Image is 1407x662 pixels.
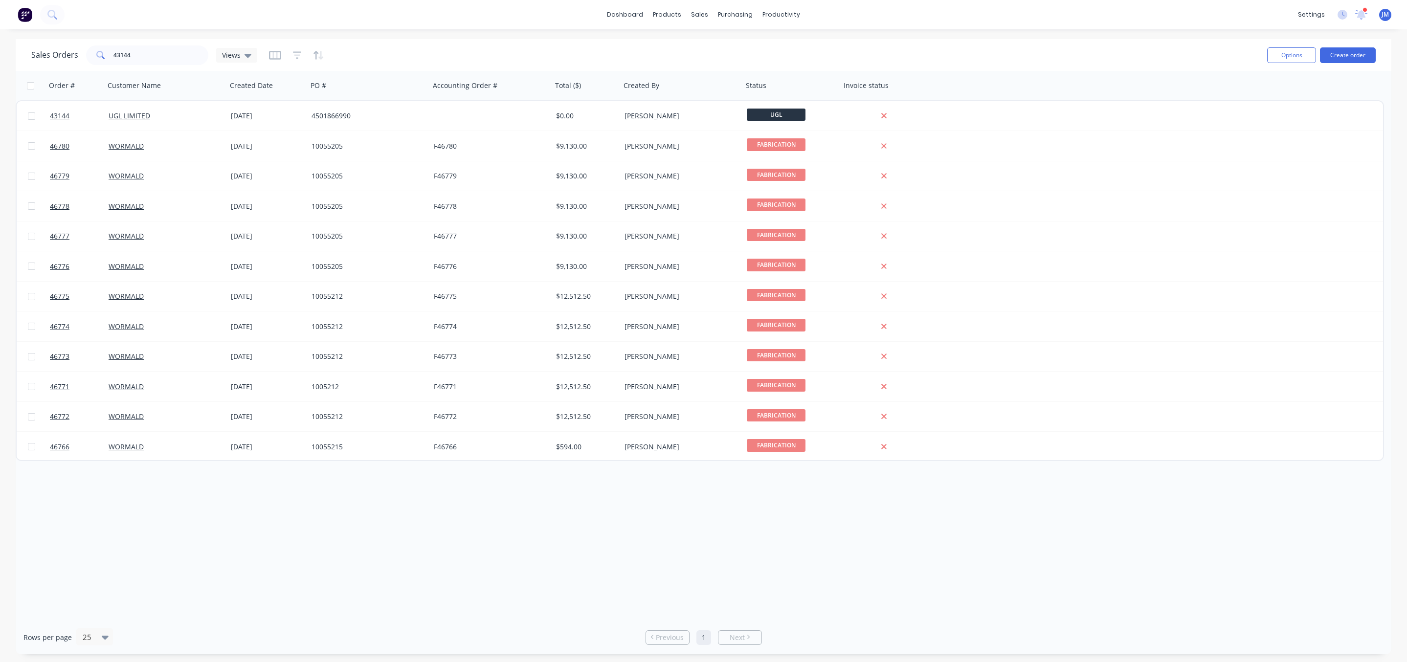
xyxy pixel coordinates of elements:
div: Created Date [230,81,273,90]
div: F46779 [434,171,542,181]
a: WORMALD [109,291,144,301]
a: WORMALD [109,141,144,151]
div: PO # [311,81,326,90]
span: 46780 [50,141,69,151]
h1: Sales Orders [31,50,78,60]
span: FABRICATION [747,169,805,181]
a: 46771 [50,372,109,401]
div: 10055212 [312,322,420,331]
a: dashboard [602,7,648,22]
div: $12,512.50 [556,412,614,421]
a: WORMALD [109,262,144,271]
span: FABRICATION [747,349,805,361]
span: 46778 [50,201,69,211]
span: FABRICATION [747,229,805,241]
div: [DATE] [231,322,304,331]
a: 43144 [50,101,109,131]
span: 46771 [50,382,69,392]
span: 46777 [50,231,69,241]
div: $9,130.00 [556,201,614,211]
div: 10055205 [312,141,420,151]
div: Total ($) [555,81,581,90]
div: [DATE] [231,442,304,452]
div: [DATE] [231,412,304,421]
span: FABRICATION [747,439,805,451]
a: 46779 [50,161,109,191]
span: FABRICATION [747,259,805,271]
span: UGL [747,109,805,121]
span: 46775 [50,291,69,301]
div: [DATE] [231,141,304,151]
div: 1005212 [312,382,420,392]
div: products [648,7,686,22]
div: F46774 [434,322,542,331]
div: sales [686,7,713,22]
div: $9,130.00 [556,262,614,271]
div: Invoice status [844,81,889,90]
a: WORMALD [109,322,144,331]
div: [PERSON_NAME] [625,412,733,421]
div: F46773 [434,352,542,361]
div: F46771 [434,382,542,392]
img: Factory [18,7,32,22]
div: 10055212 [312,412,420,421]
span: FABRICATION [747,138,805,151]
div: F46780 [434,141,542,151]
div: [DATE] [231,262,304,271]
span: FABRICATION [747,409,805,421]
span: 46766 [50,442,69,452]
div: [DATE] [231,352,304,361]
a: 46775 [50,282,109,311]
span: 46776 [50,262,69,271]
a: WORMALD [109,442,144,451]
div: $12,512.50 [556,291,614,301]
span: 46773 [50,352,69,361]
div: [PERSON_NAME] [625,262,733,271]
div: [DATE] [231,291,304,301]
div: [PERSON_NAME] [625,201,733,211]
div: $9,130.00 [556,231,614,241]
a: 46774 [50,312,109,341]
span: FABRICATION [747,199,805,211]
div: $9,130.00 [556,141,614,151]
div: $594.00 [556,442,614,452]
div: F46772 [434,412,542,421]
span: Views [222,50,241,60]
div: [PERSON_NAME] [625,141,733,151]
div: $9,130.00 [556,171,614,181]
div: Accounting Order # [433,81,497,90]
div: productivity [758,7,805,22]
span: Rows per page [23,633,72,642]
a: WORMALD [109,412,144,421]
div: purchasing [713,7,758,22]
span: 43144 [50,111,69,121]
span: FABRICATION [747,319,805,331]
a: 46766 [50,432,109,462]
div: [PERSON_NAME] [625,322,733,331]
div: [PERSON_NAME] [625,442,733,452]
ul: Pagination [642,630,766,645]
a: Next page [718,633,761,642]
a: 46773 [50,342,109,371]
div: F46766 [434,442,542,452]
div: 10055212 [312,291,420,301]
div: [DATE] [231,111,304,121]
div: 10055205 [312,171,420,181]
a: WORMALD [109,201,144,211]
div: [PERSON_NAME] [625,352,733,361]
div: settings [1293,7,1330,22]
div: [PERSON_NAME] [625,111,733,121]
div: 10055205 [312,231,420,241]
div: F46776 [434,262,542,271]
a: WORMALD [109,231,144,241]
div: [DATE] [231,382,304,392]
a: 46778 [50,192,109,221]
div: F46775 [434,291,542,301]
div: Created By [624,81,659,90]
div: 10055215 [312,442,420,452]
span: 46779 [50,171,69,181]
a: Page 1 is your current page [696,630,711,645]
span: Previous [656,633,684,642]
div: F46778 [434,201,542,211]
a: 46776 [50,252,109,281]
